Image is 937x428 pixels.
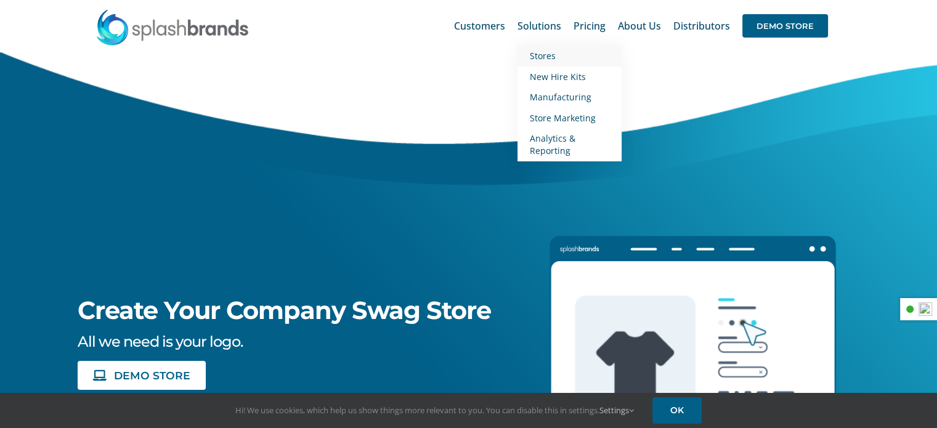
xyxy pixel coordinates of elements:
a: Distributors [673,6,730,46]
a: Customers [454,6,505,46]
a: Pricing [574,6,606,46]
nav: Main Menu [454,6,828,46]
span: All we need is your logo. [78,333,243,350]
a: Analytics & Reporting [517,128,622,161]
a: Stores [517,46,622,67]
a: DEMO STORE [78,361,206,390]
span: Customers [454,21,505,31]
span: DEMO STORE [114,370,190,381]
span: About Us [618,21,661,31]
a: Store Marketing [517,108,622,129]
span: New Hire Kits [530,71,586,83]
a: New Hire Kits [517,67,622,87]
a: Manufacturing [517,87,622,108]
img: SplashBrands.com Logo [95,9,249,46]
span: Create Your Company Swag Store [78,295,491,325]
span: Distributors [673,21,730,31]
span: Solutions [517,21,561,31]
span: Hi! We use cookies, which help us show things more relevant to you. You can disable this in setti... [235,405,634,416]
span: DEMO STORE [742,14,828,38]
span: Analytics & Reporting [530,132,575,156]
a: OK [652,397,702,424]
a: Settings [599,405,634,416]
span: Stores [530,50,556,62]
a: DEMO STORE [742,6,828,46]
span: Store Marketing [530,112,596,124]
span: Manufacturing [530,91,591,103]
span: Pricing [574,21,606,31]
